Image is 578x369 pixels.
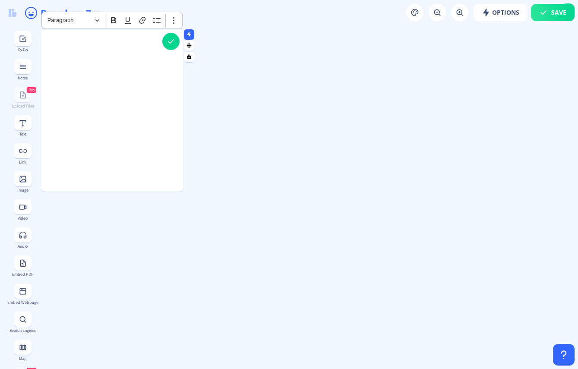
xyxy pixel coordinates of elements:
div: Rich Text Editor, main [41,29,183,50]
span: Options [482,9,519,16]
img: logo.svg [9,9,16,17]
button: Save [531,4,575,21]
div: Text [7,132,38,136]
span: Pro [28,87,35,93]
div: Audio [7,244,38,249]
div: Embed PDF [7,272,38,277]
div: Notes [7,76,38,80]
div: Editor toolbar [42,12,182,28]
span: Paragraph [47,15,92,25]
div: Image [7,188,38,192]
div: Link [7,160,38,164]
div: Search Engines [7,328,38,333]
div: Embed Webpage [7,300,38,305]
ion-icon: happy outline [24,6,38,20]
div: Video [7,216,38,221]
div: Map [7,356,38,361]
button: Paragraph [44,14,103,27]
div: To-Do [7,47,38,52]
button: Options [474,4,527,21]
